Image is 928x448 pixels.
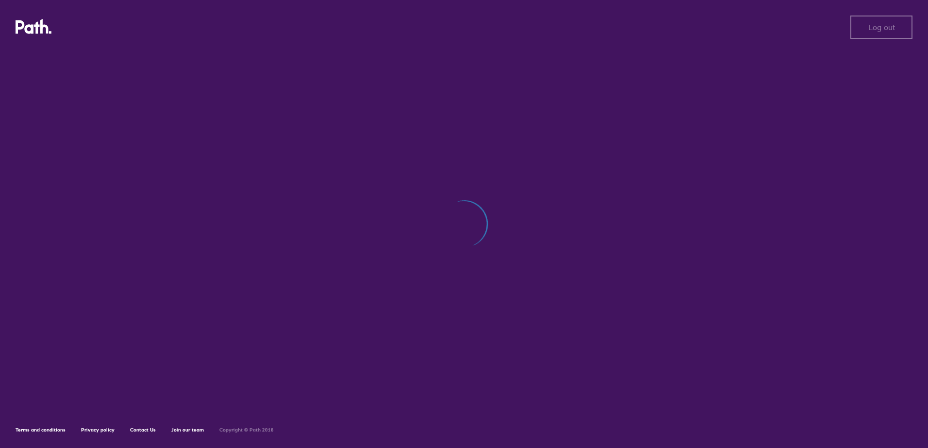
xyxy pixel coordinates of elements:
[219,427,274,433] h6: Copyright © Path 2018
[130,427,156,433] a: Contact Us
[16,427,66,433] a: Terms and conditions
[81,427,115,433] a: Privacy policy
[868,23,895,32] span: Log out
[171,427,204,433] a: Join our team
[850,16,912,39] button: Log out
